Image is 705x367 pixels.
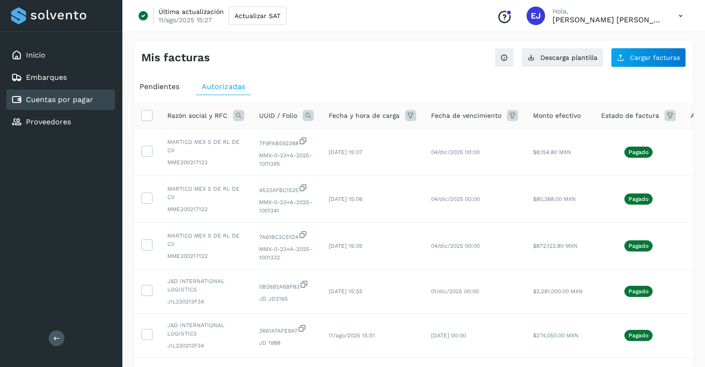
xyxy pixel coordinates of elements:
p: Pagado [629,149,648,155]
span: $872,122.80 MXN [533,243,578,249]
span: [DATE] 15:06 [329,196,362,202]
button: Actualizar SAT [229,6,286,25]
span: Autorizadas [202,82,245,91]
span: 04/dic/2025 00:00 [431,243,480,249]
span: [DATE] 15:55 [329,288,362,295]
p: Pagado [629,243,648,249]
span: 7A61BC2C51D4 [259,230,314,241]
span: MMX-0-23+A-2025- 1001395 [259,151,314,168]
span: $2,281,000.00 MXN [533,288,583,295]
p: 11/ago/2025 15:27 [159,16,212,24]
span: MMX-0-23+A-2025- 1001341 [259,198,314,215]
p: Pagado [629,288,648,295]
span: $8,154.80 MXN [533,149,571,155]
span: Actualizar SAT [235,13,280,19]
span: Fecha de vencimiento [431,111,502,121]
span: [DATE] 00:00 [431,332,466,339]
span: MARTICO MEX S DE RL DE CV [167,232,244,248]
p: Hola, [553,7,664,15]
p: Eduardo Joaquin Gonzalez Rodriguez [553,15,664,24]
span: MME200217122 [167,252,244,260]
button: Cargar facturas [611,48,686,67]
span: 0B2692A6BF83 [259,280,314,291]
span: 01/dic/2025 00:00 [431,288,479,295]
span: [DATE] 15:07 [329,149,362,155]
span: J&D INTERNATIONAL LOGISTICS [167,277,244,294]
span: MME200217122 [167,158,244,167]
p: Pagado [629,332,648,339]
span: JD 1988 [259,339,314,347]
button: Descarga plantilla [521,48,603,67]
a: Proveedores [26,117,71,126]
span: Razón social y RFC [167,111,228,121]
span: 04/dic/2025 00:00 [431,196,480,202]
span: Cargar facturas [630,54,680,61]
a: Cuentas por pagar [26,95,93,104]
span: JIL230213F34 [167,341,244,350]
span: 7F9FAB592388 [259,136,314,148]
p: Última actualización [159,7,224,16]
span: $80,388.00 MXN [533,196,576,202]
span: J&D INTERNATIONAL LOGISTICS [167,321,244,338]
span: Fecha y hora de carga [329,111,400,121]
span: 4533AFBC1525 [259,183,314,194]
span: Pendientes [140,82,179,91]
span: MMX-0-23+A-2025- 1001332 [259,245,314,262]
div: Inicio [6,45,115,65]
span: Descarga plantilla [540,54,597,61]
div: Embarques [6,67,115,88]
span: MARTICO MEX S DE RL DE CV [167,185,244,201]
span: JIL230213F34 [167,297,244,306]
span: UUID / Folio [259,111,297,121]
span: MME200217122 [167,205,244,213]
span: 3661A7AFE9A7 [259,324,314,335]
a: Inicio [26,51,45,59]
span: $274,050.00 MXN [533,332,578,339]
span: JD JD2165 [259,295,314,303]
span: Estado de factura [601,111,659,121]
div: Cuentas por pagar [6,90,115,110]
p: Pagado [629,196,648,202]
span: [DATE] 15:05 [329,243,362,249]
h4: Mis facturas [141,51,210,64]
span: 11/ago/2025 15:51 [329,332,375,339]
a: Embarques [26,73,67,82]
span: Monto efectivo [533,111,581,121]
span: MARTICO MEX S DE RL DE CV [167,138,244,155]
div: Proveedores [6,112,115,132]
span: 04/dic/2025 00:00 [431,149,480,155]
